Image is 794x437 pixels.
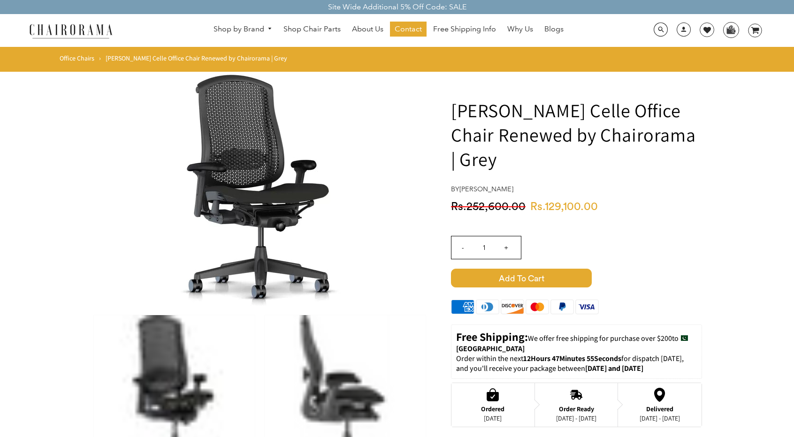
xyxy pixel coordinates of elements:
a: [PERSON_NAME] [459,185,513,193]
a: Free Shipping Info [428,22,501,37]
div: [DATE] [481,414,504,422]
span: Add to Cart [451,269,592,287]
strong: [DATE] and [DATE] [585,363,643,373]
a: Blogs [540,22,568,37]
strong: Free Shipping: [456,329,528,344]
div: [DATE] - [DATE] [556,414,596,422]
h1: [PERSON_NAME] Celle Office Chair Renewed by Chairorama | Grey [451,98,702,171]
span: Blogs [544,24,564,34]
a: Contact [390,22,427,37]
button: Add to Cart [451,269,702,287]
span: [PERSON_NAME] Celle Office Chair Renewed by Chairorama | Grey [106,54,287,62]
span: › [99,54,101,62]
nav: breadcrumbs [60,54,290,67]
div: [DATE] - [DATE] [640,414,680,422]
a: Office Chairs [60,54,94,62]
img: chairorama [24,23,118,39]
a: Shop Chair Parts [279,22,345,37]
span: We offer free shipping for purchase over $200 [528,333,672,343]
nav: DesktopNavigation [158,22,619,39]
span: Why Us [507,24,533,34]
span: Free Shipping Info [433,24,496,34]
a: About Us [347,22,388,37]
p: Order within the next for dispatch [DATE], and you'll receive your package between [456,354,697,374]
div: Order Ready [556,405,596,413]
a: Shop by Brand [209,22,277,37]
span: 12Hours 47Minutes 55Seconds [523,354,621,363]
span: About Us [352,24,383,34]
span: Rs.129,100.00 [530,200,603,214]
input: + [495,236,517,259]
span: Rs.252,600.00 [451,200,530,214]
div: Ordered [481,405,504,413]
img: Herman Miller Celle Office Chair Renewed by Chairorama | Grey - chairorama [119,75,401,306]
h4: by [451,185,702,193]
a: Why Us [503,22,538,37]
img: WhatsApp_Image_2024-07-12_at_16.23.01.webp [724,23,738,37]
strong: [GEOGRAPHIC_DATA] [456,344,525,354]
input: - [451,236,474,259]
div: Delivered [640,405,680,413]
p: to [456,330,697,354]
span: Shop Chair Parts [283,24,341,34]
span: Contact [395,24,422,34]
